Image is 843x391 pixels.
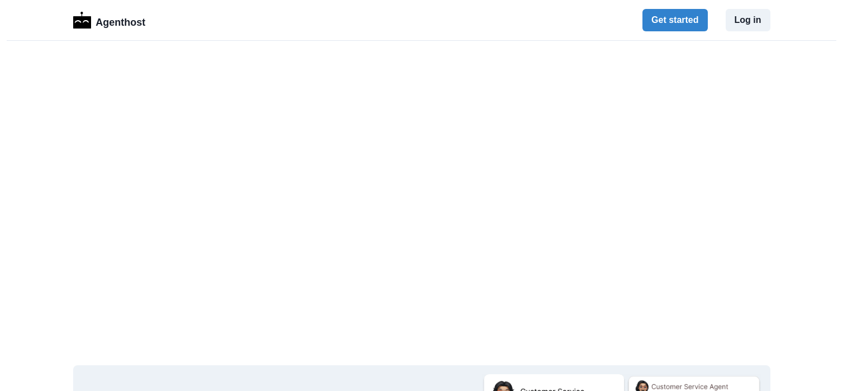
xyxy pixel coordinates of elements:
[73,63,770,343] iframe: Speech Writer
[73,12,92,29] img: Logo
[96,11,145,30] p: Agenthost
[726,9,770,31] button: Log in
[73,11,146,30] a: LogoAgenthost
[642,9,707,31] button: Get started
